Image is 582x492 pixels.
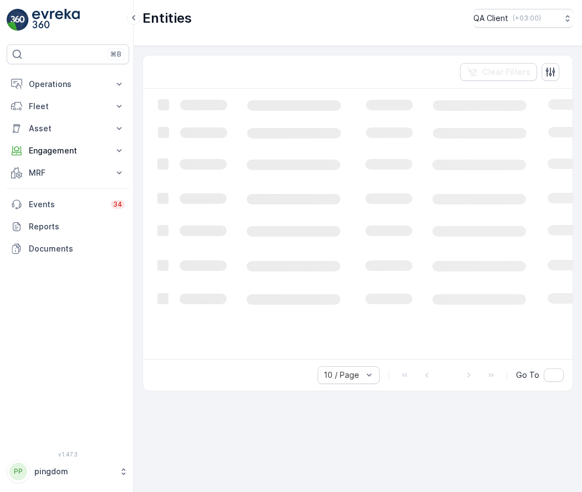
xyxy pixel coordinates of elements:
p: Reports [29,221,125,232]
a: Events34 [7,193,129,216]
p: MRF [29,167,107,178]
img: logo [7,9,29,31]
span: Go To [516,370,539,381]
p: Fleet [29,101,107,112]
p: Clear Filters [482,66,530,78]
p: ( +03:00 ) [513,14,541,23]
img: logo_light-DOdMpM7g.png [32,9,80,31]
button: Fleet [7,95,129,117]
p: pingdom [34,466,114,477]
div: PP [9,463,27,480]
p: Entities [142,9,192,27]
a: Documents [7,238,129,260]
button: Clear Filters [460,63,537,81]
p: Operations [29,79,107,90]
button: QA Client(+03:00) [473,9,573,28]
a: Reports [7,216,129,238]
p: ⌘B [110,50,121,59]
p: 34 [113,200,122,209]
p: Documents [29,243,125,254]
p: Engagement [29,145,107,156]
button: MRF [7,162,129,184]
span: v 1.47.3 [7,451,129,458]
p: Asset [29,123,107,134]
p: Events [29,199,104,210]
button: Operations [7,73,129,95]
button: Asset [7,117,129,140]
button: PPpingdom [7,460,129,483]
p: QA Client [473,13,508,24]
button: Engagement [7,140,129,162]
